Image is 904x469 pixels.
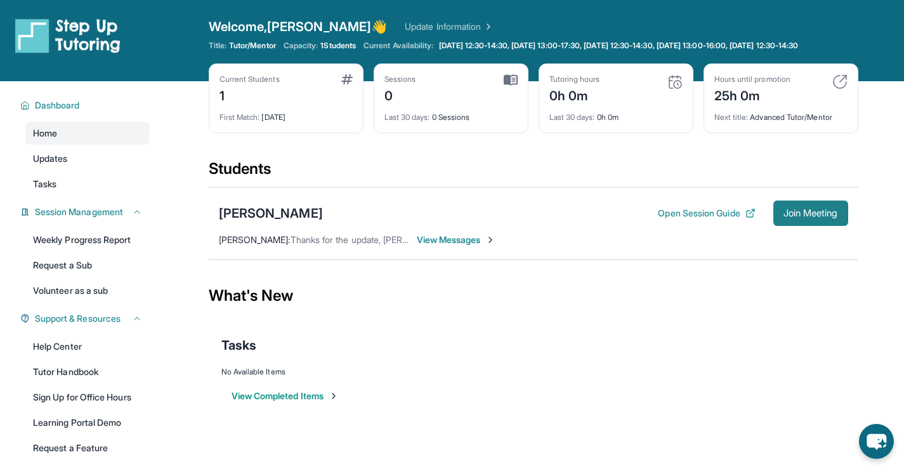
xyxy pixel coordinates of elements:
div: Hours until promotion [714,74,790,84]
button: Open Session Guide [658,207,755,220]
div: 25h 0m [714,84,790,105]
div: Tutoring hours [549,74,600,84]
button: Join Meeting [773,201,848,226]
span: Last 30 days : [384,112,430,122]
img: card [832,74,848,89]
button: View Completed Items [232,390,339,402]
span: Capacity: [284,41,318,51]
span: First Match : [219,112,260,122]
button: Dashboard [30,99,142,112]
a: [DATE] 12:30-14:30, [DATE] 13:00-17:30, [DATE] 12:30-14:30, [DATE] 13:00-16:00, [DATE] 12:30-14:30 [436,41,801,51]
a: Tasks [25,173,150,195]
span: Session Management [35,206,123,218]
span: Last 30 days : [549,112,595,122]
span: View Messages [417,234,496,246]
a: Home [25,122,150,145]
a: Volunteer as a sub [25,279,150,302]
img: card [341,74,353,84]
div: [PERSON_NAME] [219,204,323,222]
a: Learning Portal Demo [25,411,150,434]
img: Chevron Right [481,20,494,33]
span: [DATE] 12:30-14:30, [DATE] 13:00-17:30, [DATE] 12:30-14:30, [DATE] 13:00-16:00, [DATE] 12:30-14:30 [439,41,799,51]
img: Chevron-Right [485,235,495,245]
span: Support & Resources [35,312,121,325]
img: logo [15,18,121,53]
button: Support & Resources [30,312,142,325]
span: Tutor/Mentor [229,41,276,51]
a: Tutor Handbook [25,360,150,383]
a: Weekly Progress Report [25,228,150,251]
span: Current Availability: [364,41,433,51]
a: Updates [25,147,150,170]
img: card [667,74,683,89]
a: Update Information [405,20,494,33]
div: 0 [384,84,416,105]
div: Students [209,159,858,187]
div: 0h 0m [549,105,683,122]
div: Current Students [219,74,280,84]
button: chat-button [859,424,894,459]
span: Tasks [33,178,56,190]
span: [PERSON_NAME] : [219,234,291,245]
div: 0 Sessions [384,105,518,122]
img: card [504,74,518,86]
div: [DATE] [219,105,353,122]
div: Advanced Tutor/Mentor [714,105,848,122]
button: Session Management [30,206,142,218]
div: What's New [209,268,858,324]
span: Updates [33,152,68,165]
a: Sign Up for Office Hours [25,386,150,409]
a: Request a Sub [25,254,150,277]
div: Sessions [384,74,416,84]
span: Next title : [714,112,749,122]
div: 0h 0m [549,84,600,105]
a: Help Center [25,335,150,358]
span: 1 Students [320,41,356,51]
div: 1 [219,84,280,105]
span: Title: [209,41,226,51]
span: Join Meeting [783,209,838,217]
div: No Available Items [221,367,846,377]
span: Dashboard [35,99,80,112]
span: Welcome, [PERSON_NAME] 👋 [209,18,388,36]
span: Home [33,127,57,140]
span: Tasks [221,336,256,354]
a: Request a Feature [25,437,150,459]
